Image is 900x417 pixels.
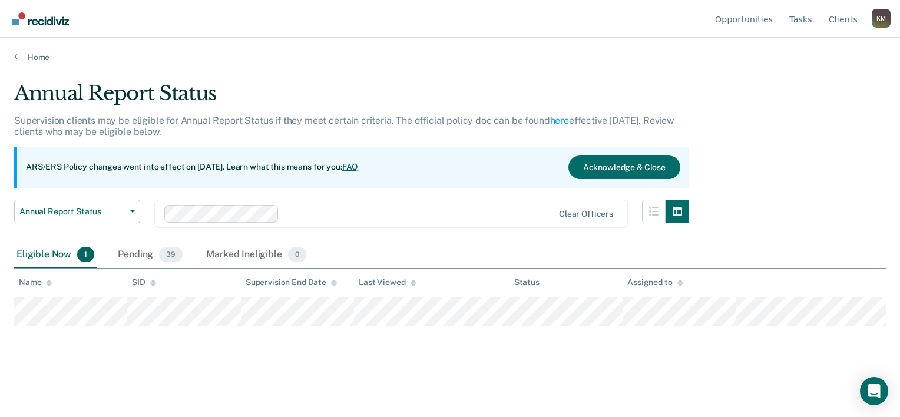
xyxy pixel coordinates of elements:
[342,162,359,171] a: FAQ
[568,155,680,179] button: Acknowledge & Close
[559,209,613,219] div: Clear officers
[14,200,140,223] button: Annual Report Status
[132,277,156,287] div: SID
[14,52,886,62] a: Home
[514,277,540,287] div: Status
[115,242,185,268] div: Pending39
[159,247,183,262] span: 39
[19,277,52,287] div: Name
[246,277,337,287] div: Supervision End Date
[872,9,891,28] div: K M
[26,161,358,173] p: ARS/ERS Policy changes went into effect on [DATE]. Learn what this means for you:
[12,12,69,25] img: Recidiviz
[872,9,891,28] button: Profile dropdown button
[14,81,689,115] div: Annual Report Status
[860,377,888,405] div: Open Intercom Messenger
[550,115,569,126] a: here
[14,242,97,268] div: Eligible Now1
[627,277,683,287] div: Assigned to
[288,247,306,262] span: 0
[19,207,125,217] span: Annual Report Status
[359,277,416,287] div: Last Viewed
[77,247,94,262] span: 1
[204,242,309,268] div: Marked Ineligible0
[14,115,674,137] p: Supervision clients may be eligible for Annual Report Status if they meet certain criteria. The o...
